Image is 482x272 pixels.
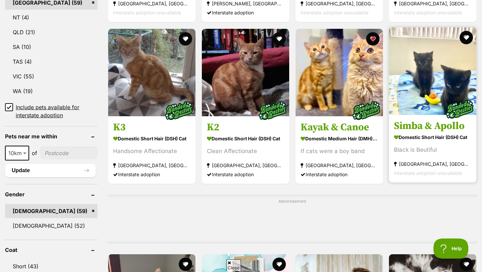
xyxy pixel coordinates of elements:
[113,121,190,134] h3: K3
[5,84,97,98] a: WA (19)
[226,259,241,271] span: Close
[296,116,383,184] a: Kayak & Canoe Domestic Medium Hair (DMH) Cat If cats were a boy band [GEOGRAPHIC_DATA], [GEOGRAPH...
[113,134,190,143] strong: Domestic Short Hair (DSH) Cat
[32,149,37,157] span: of
[5,219,97,233] a: [DEMOGRAPHIC_DATA] (52)
[433,239,469,259] iframe: Help Scout Beacon - Open
[301,170,378,179] div: Interstate adoption
[301,161,378,170] strong: [GEOGRAPHIC_DATA], [GEOGRAPHIC_DATA]
[301,134,378,143] strong: Domestic Medium Hair (DMH) Cat
[202,116,289,184] a: K2 Domestic Short Hair (DSH) Cat Clean Affectionate [GEOGRAPHIC_DATA], [GEOGRAPHIC_DATA] Intersta...
[5,25,97,39] a: QLD (21)
[207,134,284,143] strong: Domestic Short Hair (DSH) Cat
[113,170,190,179] div: Interstate adoption
[301,121,378,134] h3: Kayak & Canoe
[5,55,97,69] a: TAS (4)
[108,29,195,116] img: K3 - Domestic Short Hair (DSH) Cat
[107,195,477,244] div: Advertisement
[207,8,284,17] div: Interstate adoption
[394,132,471,142] strong: Domestic Short Hair (DSH) Cat
[5,133,97,139] header: Pets near me within
[5,10,97,24] a: NT (4)
[460,31,473,44] button: favourite
[301,10,369,16] span: Interstate adoption unavailable
[5,146,29,160] span: 10km
[443,92,476,126] img: bonded besties
[389,115,476,183] a: Simba & Apollo Domestic Short Hair (DSH) Cat Black is Beutiful [GEOGRAPHIC_DATA], [GEOGRAPHIC_DAT...
[207,170,284,179] div: Interstate adoption
[5,191,97,197] header: Gender
[5,164,96,177] button: Update
[113,147,190,156] div: Handsome Affectionate
[394,170,462,176] span: Interstate adoption unavailable
[162,94,195,127] img: bonded besties
[5,103,97,119] a: Include pets available for interstate adoption
[207,161,284,170] strong: [GEOGRAPHIC_DATA], [GEOGRAPHIC_DATA]
[272,32,286,46] button: favourite
[394,159,471,168] strong: [GEOGRAPHIC_DATA], [GEOGRAPHIC_DATA]
[179,258,192,271] button: favourite
[40,147,97,159] input: postcode
[366,32,379,46] button: favourite
[16,103,97,119] span: Include pets available for interstate adoption
[394,10,462,16] span: Interstate adoption unavailable
[108,116,195,184] a: K3 Domestic Short Hair (DSH) Cat Handsome Affectionate [GEOGRAPHIC_DATA], [GEOGRAPHIC_DATA] Inter...
[5,69,97,83] a: VIC (55)
[5,247,97,253] header: Coat
[6,148,28,158] span: 10km
[394,145,471,154] div: Black is Beutiful
[207,121,284,134] h3: K2
[301,147,378,156] div: If cats were a boy band
[202,29,289,116] img: K2 - Domestic Short Hair (DSH) Cat
[349,94,383,127] img: bonded besties
[256,94,289,127] img: bonded besties
[394,120,471,132] h3: Simba & Apollo
[460,258,473,271] button: favourite
[113,10,181,16] span: Interstate adoption unavailable
[5,40,97,54] a: SA (10)
[207,147,284,156] div: Clean Affectionate
[272,258,286,271] button: favourite
[179,32,192,46] button: favourite
[389,27,476,115] img: Simba & Apollo - Domestic Short Hair (DSH) Cat
[113,161,190,170] strong: [GEOGRAPHIC_DATA], [GEOGRAPHIC_DATA]
[5,204,97,218] a: [DEMOGRAPHIC_DATA] (59)
[296,29,383,116] img: Kayak & Canoe - Domestic Medium Hair (DMH) Cat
